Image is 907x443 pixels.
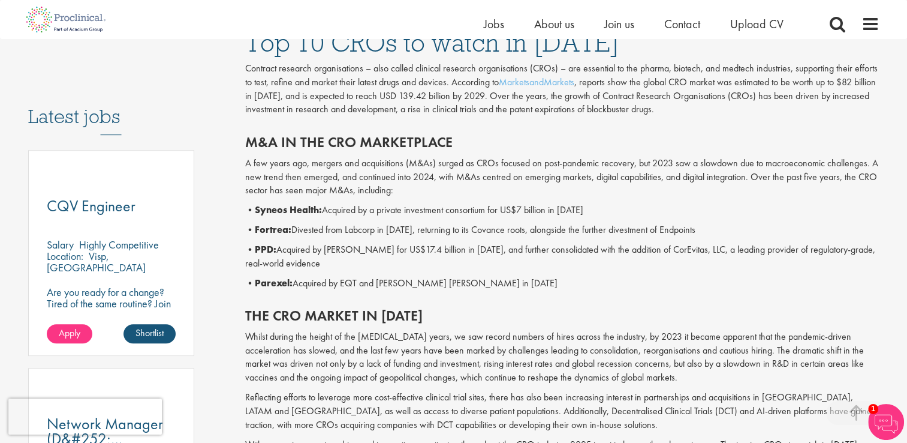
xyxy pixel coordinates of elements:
p: • Acquired by EQT and [PERSON_NAME] [PERSON_NAME] in [DATE] [245,277,879,291]
a: Join us [604,16,634,32]
a: About us [534,16,574,32]
b: Parexel: [255,277,293,289]
span: Apply [59,327,80,339]
p: Whilst during the height of the [MEDICAL_DATA] years, we saw record numbers of hires across the i... [245,330,879,385]
a: Apply [47,324,92,343]
h3: Latest jobs [28,76,195,135]
p: Highly Competitive [79,238,159,252]
span: Location: [47,249,83,263]
span: Salary [47,238,74,252]
h2: M&A in the CRO marketplace [245,134,879,150]
a: Contact [664,16,700,32]
img: Chatbot [868,404,904,440]
iframe: reCAPTCHA [8,399,162,435]
a: Upload CV [730,16,784,32]
a: Shortlist [123,324,176,343]
span: CQV Engineer [47,196,135,216]
h2: The CRO market in [DATE] [245,308,879,324]
p: Contract research organisations – also called clinical research organisations (CROs) – are essent... [245,62,879,116]
b: Syneos Health: [255,203,322,216]
p: • Acquired by a private investment consortium for US$7 billion in [DATE] [245,203,879,217]
a: Jobs [484,16,504,32]
p: A few years ago, mergers and acquisitions (M&As) surged as CROs focused on post-pandemic recovery... [245,157,879,198]
a: CQV Engineer [47,199,176,214]
p: Are you ready for a change? Tired of the same routine? Join our team and make your mark in the in... [47,286,176,332]
a: MarketsandMarkets [499,76,574,88]
b: PPD: [255,243,276,256]
p: Reflecting efforts to leverage more cost-effective clinical trial sites, there has also been incr... [245,391,879,432]
span: 1 [868,404,878,414]
p: • Divested from Labcorp in [DATE], returning to its Covance roots, alongside the further divestme... [245,223,879,237]
h1: Top 10 CROs to watch in [DATE] [245,29,879,56]
b: Fortrea: [255,223,291,236]
p: • Acquired by [PERSON_NAME] for US$17.4 billion in [DATE], and further consolidated with the addi... [245,243,879,271]
p: Visp, [GEOGRAPHIC_DATA] [47,249,146,274]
